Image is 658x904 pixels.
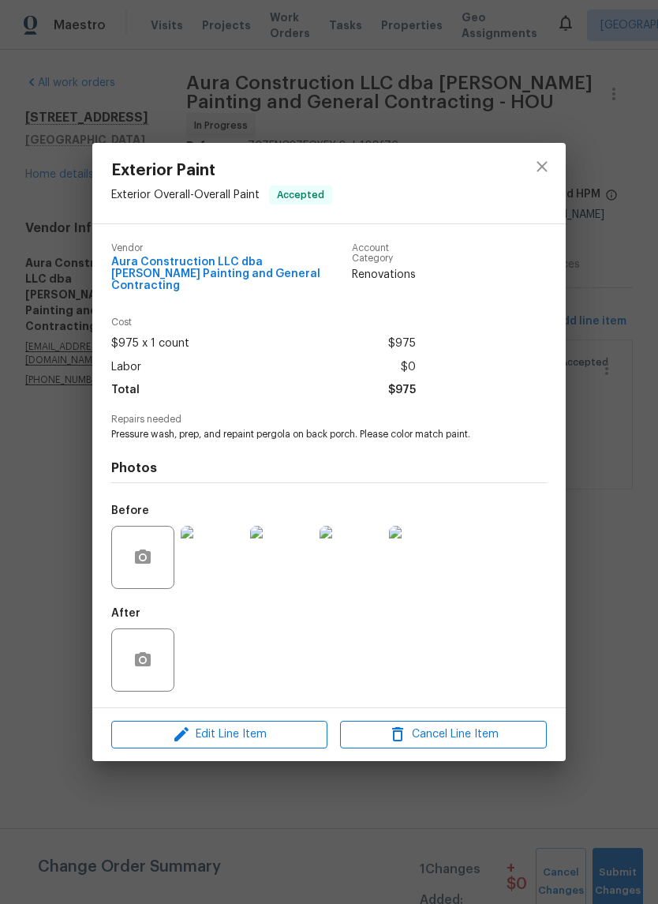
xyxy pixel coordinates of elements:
[401,356,416,379] span: $0
[111,428,503,441] span: Pressure wash, prep, and repaint pergola on back porch. Please color match paint.
[340,721,547,748] button: Cancel Line Item
[388,379,416,402] span: $975
[111,189,260,201] span: Exterior Overall - Overall Paint
[352,243,416,264] span: Account Category
[111,608,140,619] h5: After
[111,379,140,402] span: Total
[345,725,542,745] span: Cancel Line Item
[111,721,327,748] button: Edit Line Item
[111,356,141,379] span: Labor
[388,332,416,355] span: $975
[523,148,561,186] button: close
[111,257,352,292] span: Aura Construction LLC dba [PERSON_NAME] Painting and General Contracting
[111,162,332,179] span: Exterior Paint
[111,460,547,476] h4: Photos
[111,505,149,516] h5: Before
[111,332,189,355] span: $975 x 1 count
[271,187,331,203] span: Accepted
[111,414,547,425] span: Repairs needed
[352,267,416,283] span: Renovations
[111,243,352,253] span: Vendor
[111,317,416,328] span: Cost
[116,725,323,745] span: Edit Line Item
